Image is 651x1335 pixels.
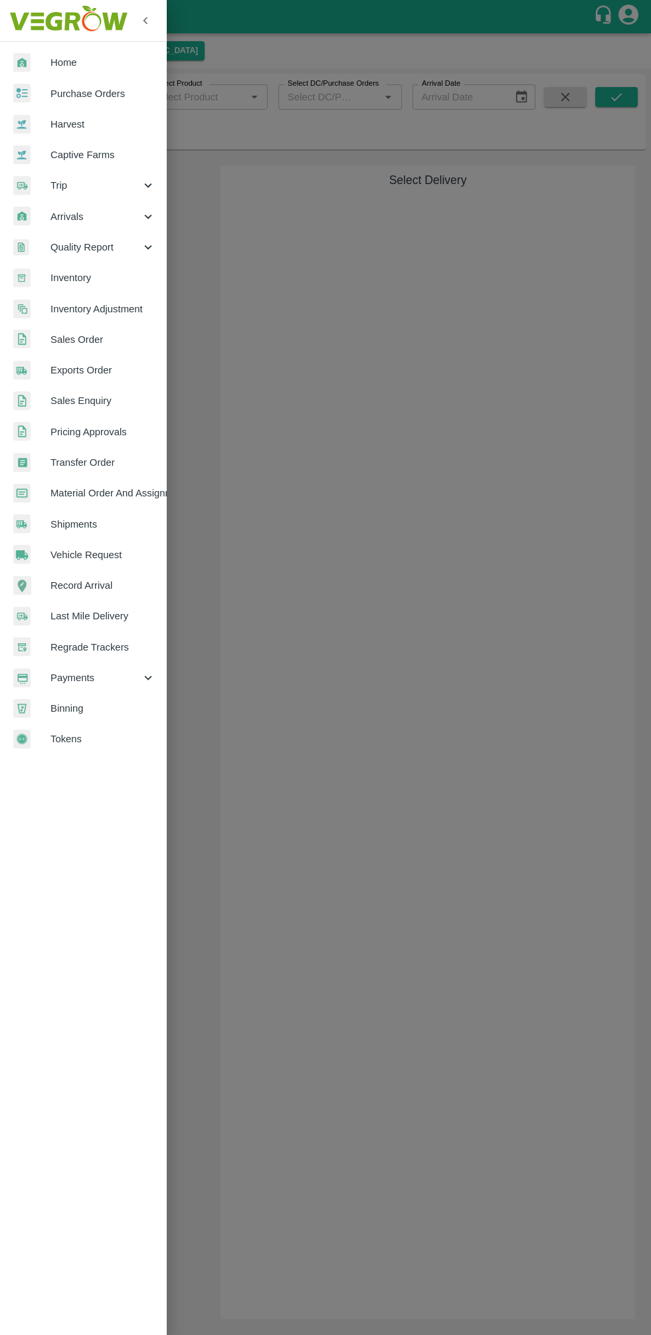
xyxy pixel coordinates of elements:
[50,548,155,562] span: Vehicle Request
[13,84,31,103] img: reciept
[13,268,31,288] img: whInventory
[13,53,31,72] img: whArrival
[13,730,31,749] img: tokens
[50,270,155,285] span: Inventory
[50,117,155,132] span: Harvest
[50,178,141,193] span: Trip
[50,455,155,470] span: Transfer Order
[50,302,155,316] span: Inventory Adjustment
[13,114,31,134] img: harvest
[13,637,31,657] img: whTracker
[13,514,31,534] img: shipments
[13,545,31,564] img: vehicle
[50,640,155,655] span: Regrade Trackers
[13,299,31,318] img: inventory
[13,145,31,165] img: harvest
[13,176,31,195] img: delivery
[50,486,155,500] span: Material Order And Assignment
[13,422,31,441] img: sales
[50,363,155,377] span: Exports Order
[50,55,155,70] span: Home
[50,393,155,408] span: Sales Enquiry
[13,607,31,626] img: delivery
[13,668,31,688] img: payment
[50,517,155,532] span: Shipments
[50,701,155,716] span: Binning
[13,361,31,380] img: shipments
[50,425,155,439] span: Pricing Approvals
[50,209,141,224] span: Arrivals
[50,332,155,347] span: Sales Order
[50,148,155,162] span: Captive Farms
[50,609,155,623] span: Last Mile Delivery
[13,453,31,472] img: whTransfer
[13,207,31,226] img: whArrival
[13,391,31,411] img: sales
[13,484,31,503] img: centralMaterial
[50,732,155,746] span: Tokens
[13,239,29,256] img: qualityReport
[50,670,141,685] span: Payments
[13,576,31,595] img: recordArrival
[50,240,141,255] span: Quality Report
[50,86,155,101] span: Purchase Orders
[13,699,31,718] img: bin
[13,330,31,349] img: sales
[50,578,155,593] span: Record Arrival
